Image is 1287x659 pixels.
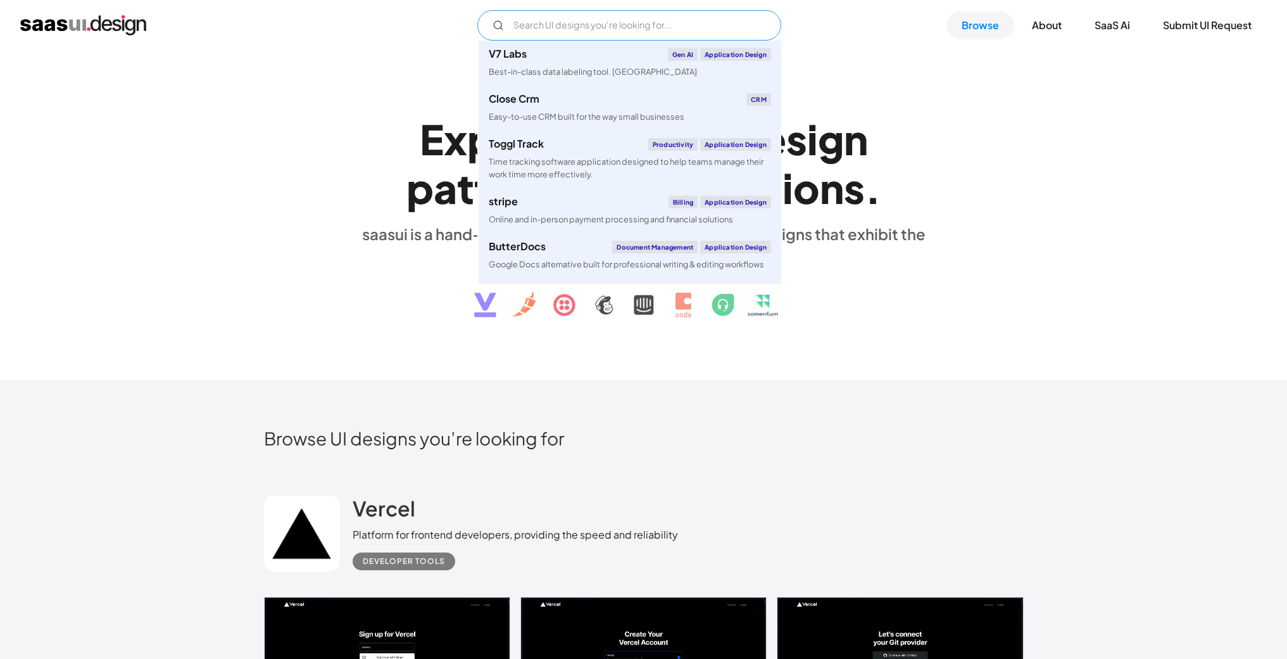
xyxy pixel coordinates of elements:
h2: Vercel [353,496,415,521]
div: g [818,115,844,163]
div: a [434,163,457,212]
div: Productivity [648,138,698,151]
div: V7 Labs [489,49,527,59]
div: i [807,115,818,163]
div: Online and in-person payment processing and financial solutions [489,214,733,226]
div: saasui is a hand-picked collection of saas application designs that exhibit the best in class des... [353,224,935,262]
div: Toggl Track [489,139,544,149]
div: Google Docs alternative built for professional writing & editing workflows [489,259,764,271]
div: s [844,163,865,212]
div: n [820,163,844,212]
div: Billing [669,196,698,208]
div: stripe [489,196,518,207]
a: klaviyoEmail MarketingApplication DesignCreate personalised customer experiences across email, SM... [479,278,781,335]
div: . [865,163,881,212]
div: i [782,163,793,212]
a: Submit UI Request [1148,11,1267,39]
div: t [457,163,474,212]
h1: Explore SaaS UI design patterns & interactions. [353,115,935,212]
div: ButterDocs [489,241,546,252]
div: Best-in-class data labeling tool. [GEOGRAPHIC_DATA] [489,66,697,78]
div: p [467,115,494,163]
img: text, icon, saas logo [452,262,836,328]
input: Search UI designs you're looking for... [477,10,781,41]
a: V7 LabsGen AIApplication DesignBest-in-class data labeling tool. [GEOGRAPHIC_DATA] [479,41,781,86]
a: stripeBillingApplication DesignOnline and in-person payment processing and financial solutions [479,188,781,233]
a: SaaS Ai [1079,11,1145,39]
a: Browse [946,11,1014,39]
a: home [20,15,146,35]
a: Close CrmCRMEasy-to-use CRM built for the way small businesses [479,86,781,131]
div: CRM [746,93,771,106]
div: Gen AI [668,48,698,61]
div: Platform for frontend developers, providing the speed and reliability [353,527,678,542]
div: Developer tools [363,554,445,569]
a: Vercel [353,496,415,527]
a: About [1017,11,1077,39]
div: Application Design [700,138,771,151]
form: Email Form [477,10,781,41]
div: x [444,115,467,163]
div: Time tracking software application designed to help teams manage their work time more effectively. [489,156,771,180]
div: p [406,163,434,212]
div: s [786,115,807,163]
div: Close Crm [489,94,539,104]
div: t [474,163,491,212]
div: o [793,163,820,212]
div: Application Design [700,241,771,253]
a: Toggl TrackProductivityApplication DesignTime tracking software application designed to help team... [479,131,781,188]
div: Application Design [700,48,771,61]
div: Application Design [700,196,771,208]
div: Document Management [612,241,698,253]
a: ButterDocsDocument ManagementApplication DesignGoogle Docs alternative built for professional wri... [479,233,781,278]
div: E [420,115,444,163]
div: Easy-to-use CRM built for the way small businesses [489,111,684,123]
h2: Browse UI designs you’re looking for [264,427,1024,449]
div: n [844,115,868,163]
